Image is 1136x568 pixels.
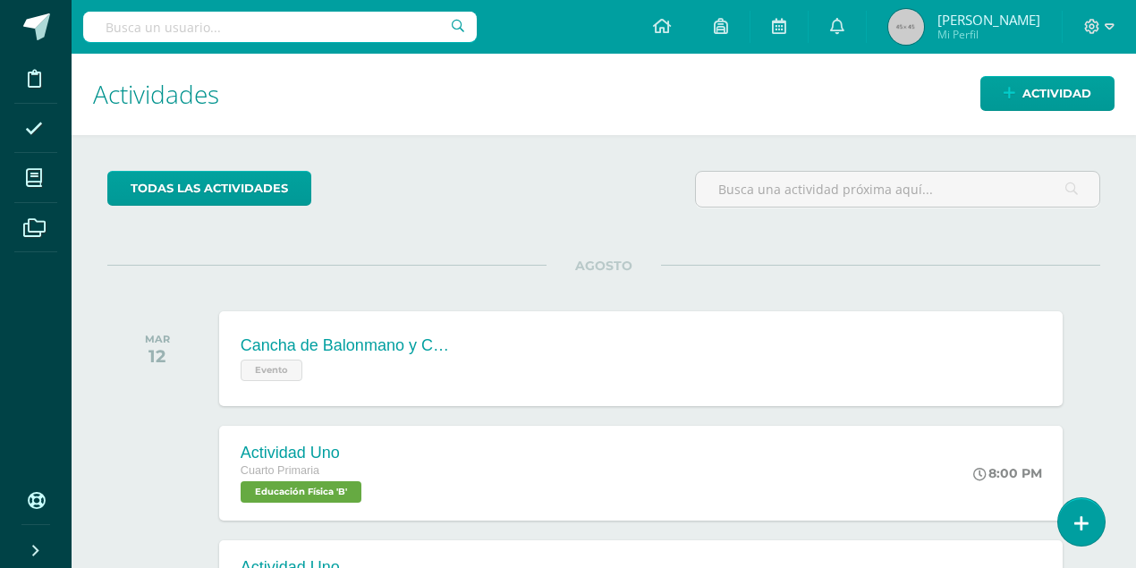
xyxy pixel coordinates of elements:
span: [PERSON_NAME] [937,11,1040,29]
a: Actividad [980,76,1115,111]
img: 45x45 [888,9,924,45]
span: AGOSTO [547,258,661,274]
div: 12 [145,345,170,367]
span: Actividad [1022,77,1091,110]
input: Busca un usuario... [83,12,477,42]
div: Cancha de Balonmano y Contenido [241,336,455,355]
span: Educación Física 'B' [241,481,361,503]
a: todas las Actividades [107,171,311,206]
span: Mi Perfil [937,27,1040,42]
div: MAR [145,333,170,345]
div: Actividad Uno [241,444,366,462]
input: Busca una actividad próxima aquí... [696,172,1099,207]
h1: Actividades [93,54,1115,135]
span: Cuarto Primaria [241,464,319,477]
div: 8:00 PM [973,465,1042,481]
span: Evento [241,360,302,381]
